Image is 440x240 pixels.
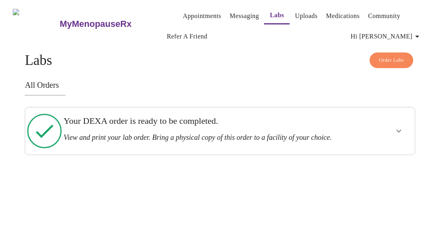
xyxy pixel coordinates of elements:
[25,52,415,69] h4: Labs
[368,10,400,22] a: Community
[326,10,360,22] a: Medications
[348,28,425,44] button: Hi [PERSON_NAME]
[351,31,422,42] span: Hi [PERSON_NAME]
[365,8,404,24] button: Community
[183,10,221,22] a: Appointments
[64,133,338,142] h3: View and print your lab order. Bring a physical copy of this order to a facility of your choice.
[226,8,262,24] button: Messaging
[180,8,224,24] button: Appointments
[230,10,259,22] a: Messaging
[370,52,413,68] button: Order Labs
[292,8,321,24] button: Uploads
[25,81,415,90] h3: All Orders
[167,31,208,42] a: Refer a Friend
[379,56,404,65] span: Order Labs
[264,7,290,24] button: Labs
[270,10,284,21] a: Labs
[389,121,408,141] button: show more
[13,9,59,39] img: MyMenopauseRx Logo
[164,28,211,44] button: Refer a Friend
[59,10,164,38] a: MyMenopauseRx
[64,116,338,126] h3: Your DEXA order is ready to be completed.
[323,8,363,24] button: Medications
[60,19,132,29] h3: MyMenopauseRx
[295,10,318,22] a: Uploads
